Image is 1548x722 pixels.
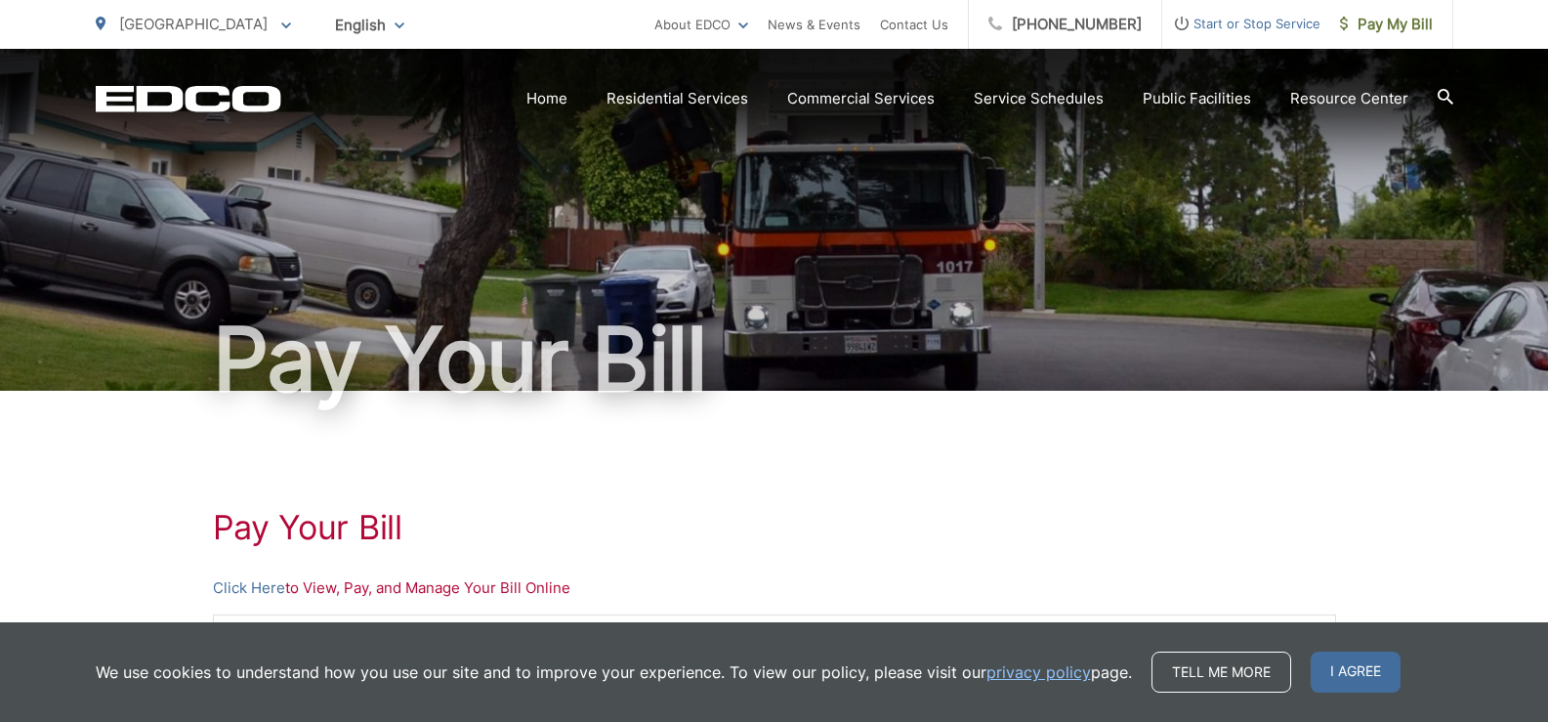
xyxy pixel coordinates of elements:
[96,311,1453,408] h1: Pay Your Bill
[880,13,948,36] a: Contact Us
[974,87,1104,110] a: Service Schedules
[96,85,281,112] a: EDCD logo. Return to the homepage.
[213,576,1336,600] p: to View, Pay, and Manage Your Bill Online
[213,508,1336,547] h1: Pay Your Bill
[1311,652,1401,693] span: I agree
[1143,87,1251,110] a: Public Facilities
[768,13,860,36] a: News & Events
[654,13,748,36] a: About EDCO
[1290,87,1408,110] a: Resource Center
[787,87,935,110] a: Commercial Services
[96,660,1132,684] p: We use cookies to understand how you use our site and to improve your experience. To view our pol...
[119,15,268,33] span: [GEOGRAPHIC_DATA]
[1340,13,1433,36] span: Pay My Bill
[320,8,419,42] span: English
[213,576,285,600] a: Click Here
[1151,652,1291,693] a: Tell me more
[986,660,1091,684] a: privacy policy
[526,87,567,110] a: Home
[607,87,748,110] a: Residential Services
